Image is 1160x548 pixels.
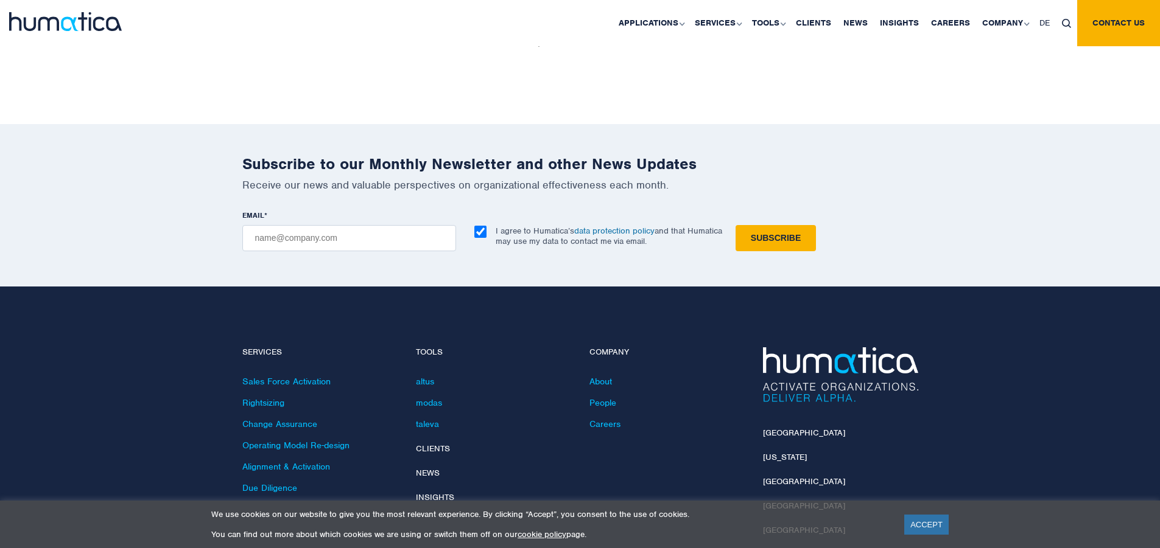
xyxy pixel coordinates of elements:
[242,376,331,387] a: Sales Force Activation
[763,347,918,402] img: Humatica
[211,509,889,519] p: We use cookies on our website to give you the most relevant experience. By clicking “Accept”, you...
[416,418,439,429] a: taleva
[763,428,845,438] a: [GEOGRAPHIC_DATA]
[242,178,918,192] p: Receive our news and valuable perspectives on organizational effectiveness each month.
[574,226,655,236] a: data protection policy
[589,418,620,429] a: Careers
[589,397,616,408] a: People
[242,154,918,173] h2: Subscribe to our Monthly Newsletter and other News Updates
[496,226,722,246] p: I agree to Humatica’s and that Humatica may use my data to contact me via email.
[242,210,264,220] span: EMAIL
[416,347,571,358] h4: Tools
[242,418,317,429] a: Change Assurance
[416,468,440,478] a: News
[589,347,745,358] h4: Company
[242,482,297,493] a: Due Diligence
[763,452,807,462] a: [US_STATE]
[211,529,889,539] p: You can find out more about which cookies we are using or switch them off on our page.
[589,376,612,387] a: About
[1062,19,1071,28] img: search_icon
[904,515,949,535] a: ACCEPT
[416,376,434,387] a: altus
[416,397,442,408] a: modas
[242,347,398,358] h4: Services
[416,443,450,454] a: Clients
[9,12,122,31] img: logo
[242,440,350,451] a: Operating Model Re-design
[474,226,487,238] input: I agree to Humatica’sdata protection policyand that Humatica may use my data to contact me via em...
[736,225,816,251] input: Subscribe
[242,461,330,472] a: Alignment & Activation
[416,492,454,502] a: Insights
[242,397,284,408] a: Rightsizing
[242,225,456,251] input: name@company.com
[763,476,845,487] a: [GEOGRAPHIC_DATA]
[518,529,566,539] a: cookie policy
[1039,18,1050,28] span: DE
